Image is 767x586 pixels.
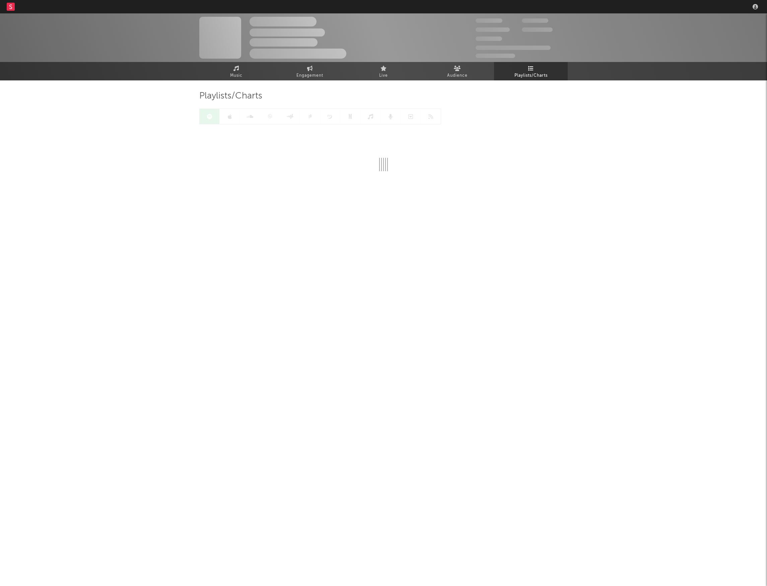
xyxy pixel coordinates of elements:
span: Audience [447,72,468,80]
a: Live [347,62,420,80]
span: Music [230,72,242,80]
span: 100,000 [476,37,502,41]
span: 50,000,000 [476,27,510,32]
span: Engagement [296,72,323,80]
a: Engagement [273,62,347,80]
a: Audience [420,62,494,80]
span: 100,000 [522,18,548,23]
span: Jump Score: 85.0 [476,54,515,58]
span: Live [379,72,388,80]
span: Playlists/Charts [199,92,262,100]
a: Music [199,62,273,80]
span: 50,000,000 Monthly Listeners [476,46,551,50]
span: Playlists/Charts [514,72,548,80]
a: Playlists/Charts [494,62,568,80]
span: 1,000,000 [522,27,553,32]
span: 300,000 [476,18,502,23]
